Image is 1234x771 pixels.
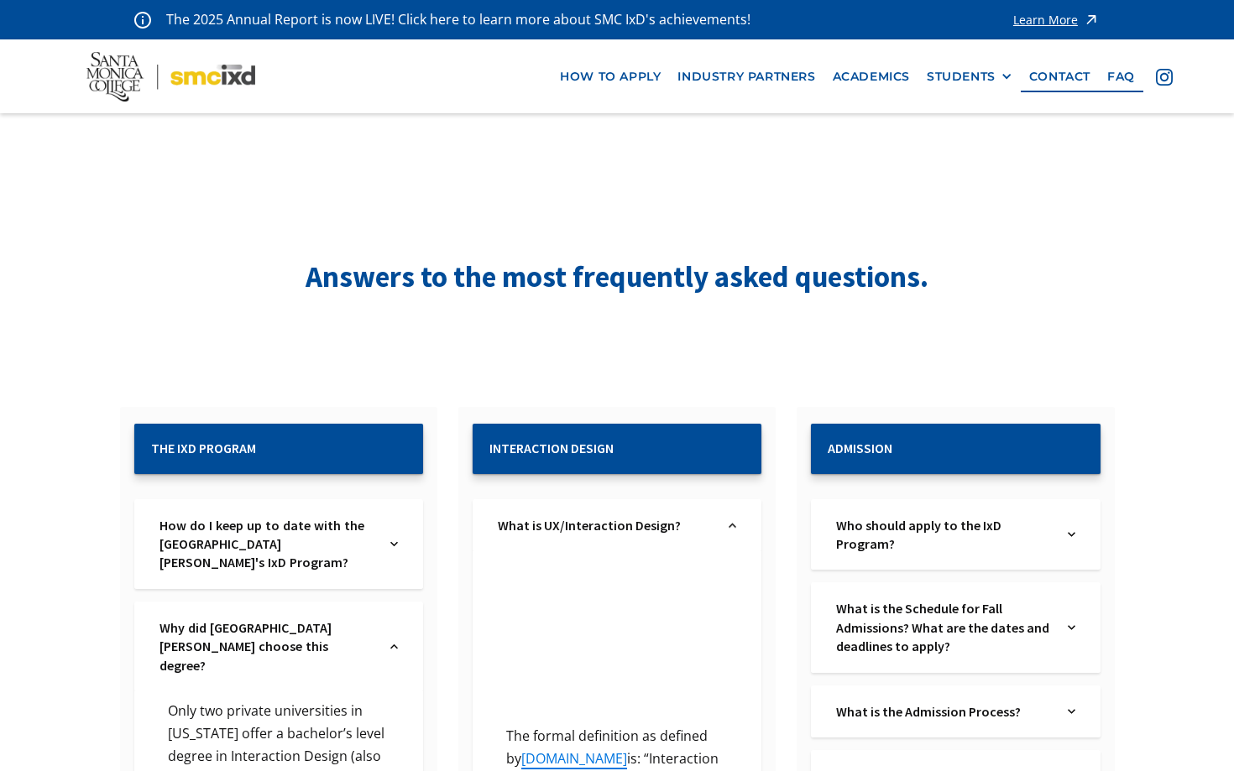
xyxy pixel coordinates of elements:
div: STUDENTS [927,70,996,84]
a: What is the Admission Process? [836,702,1051,721]
p: The 2025 Annual Report is now LIVE! Click here to learn more about SMC IxD's achievements! [166,8,752,31]
a: How do I keep up to date with the [GEOGRAPHIC_DATA][PERSON_NAME]'s IxD Program? [159,516,374,572]
img: icon - arrow - alert [1083,8,1100,31]
a: industry partners [669,61,824,92]
h2: The IxD Program [151,440,406,456]
a: contact [1021,61,1099,92]
p: ‍ [498,702,736,725]
a: Who should apply to the IxD Program? [836,516,1051,554]
h2: Admission [828,440,1083,456]
a: how to apply [552,61,669,92]
a: What is the Schedule for Fall Admissions? What are the dates and deadlines to apply? [836,599,1051,655]
a: [DOMAIN_NAME] [521,749,627,769]
div: Learn More [1013,14,1078,26]
img: icon - information - alert [134,11,151,29]
img: icon - instagram [1156,69,1173,86]
a: Learn More [1013,8,1100,31]
div: STUDENTS [927,70,1012,84]
h1: Answers to the most frequently asked questions. [281,257,953,298]
a: Why did [GEOGRAPHIC_DATA][PERSON_NAME] choose this degree? [159,618,374,675]
a: faq [1099,61,1143,92]
a: Academics [824,61,918,92]
img: Santa Monica College - SMC IxD logo [86,52,255,102]
h2: Interaction Design [489,440,745,456]
a: What is UX/Interaction Design? [498,516,713,534]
